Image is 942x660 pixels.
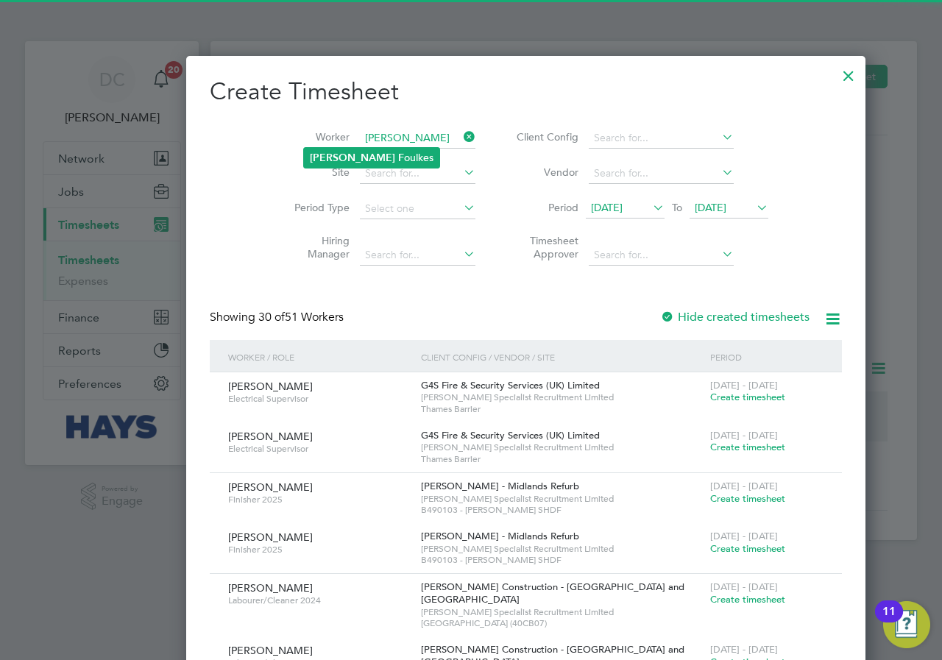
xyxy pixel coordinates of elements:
[710,643,778,656] span: [DATE] - [DATE]
[421,543,703,555] span: [PERSON_NAME] Specialist Recruitment Limited
[360,128,475,149] input: Search for...
[283,201,350,214] label: Period Type
[228,595,410,606] span: Labourer/Cleaner 2024
[421,391,703,403] span: [PERSON_NAME] Specialist Recruitment Limited
[695,201,726,214] span: [DATE]
[228,544,410,556] span: Finisher 2025
[512,166,578,179] label: Vendor
[667,198,687,217] span: To
[283,130,350,143] label: Worker
[512,201,578,214] label: Period
[710,542,785,555] span: Create timesheet
[421,493,703,505] span: [PERSON_NAME] Specialist Recruitment Limited
[228,393,410,405] span: Electrical Supervisor
[258,310,285,324] span: 30 of
[310,152,395,164] b: [PERSON_NAME]
[883,601,930,648] button: Open Resource Center, 11 new notifications
[360,163,475,184] input: Search for...
[589,163,734,184] input: Search for...
[360,245,475,266] input: Search for...
[210,310,347,325] div: Showing
[398,152,404,164] b: F
[710,581,778,593] span: [DATE] - [DATE]
[228,531,313,544] span: [PERSON_NAME]
[421,453,703,465] span: Thames Barrier
[589,245,734,266] input: Search for...
[228,380,313,393] span: [PERSON_NAME]
[421,429,600,441] span: G4S Fire & Security Services (UK) Limited
[283,166,350,179] label: Site
[258,310,344,324] span: 51 Workers
[228,494,410,505] span: Finisher 2025
[421,554,703,566] span: B490103 - [PERSON_NAME] SHDF
[421,581,684,606] span: [PERSON_NAME] Construction - [GEOGRAPHIC_DATA] and [GEOGRAPHIC_DATA]
[421,403,703,415] span: Thames Barrier
[710,492,785,505] span: Create timesheet
[512,130,578,143] label: Client Config
[710,379,778,391] span: [DATE] - [DATE]
[228,644,313,657] span: [PERSON_NAME]
[283,234,350,260] label: Hiring Manager
[228,443,410,455] span: Electrical Supervisor
[512,234,578,260] label: Timesheet Approver
[228,430,313,443] span: [PERSON_NAME]
[710,441,785,453] span: Create timesheet
[417,340,706,374] div: Client Config / Vendor / Site
[589,128,734,149] input: Search for...
[421,441,703,453] span: [PERSON_NAME] Specialist Recruitment Limited
[421,504,703,516] span: B490103 - [PERSON_NAME] SHDF
[228,480,313,494] span: [PERSON_NAME]
[710,593,785,606] span: Create timesheet
[360,199,475,219] input: Select one
[228,581,313,595] span: [PERSON_NAME]
[421,606,703,618] span: [PERSON_NAME] Specialist Recruitment Limited
[421,480,579,492] span: [PERSON_NAME] - Midlands Refurb
[421,530,579,542] span: [PERSON_NAME] - Midlands Refurb
[591,201,623,214] span: [DATE]
[421,379,600,391] span: G4S Fire & Security Services (UK) Limited
[210,77,842,107] h2: Create Timesheet
[710,429,778,441] span: [DATE] - [DATE]
[706,340,827,374] div: Period
[882,611,896,631] div: 11
[710,530,778,542] span: [DATE] - [DATE]
[224,340,417,374] div: Worker / Role
[710,391,785,403] span: Create timesheet
[421,617,703,629] span: [GEOGRAPHIC_DATA] (40CB07)
[710,480,778,492] span: [DATE] - [DATE]
[304,148,439,168] li: oulkes
[660,310,810,324] label: Hide created timesheets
